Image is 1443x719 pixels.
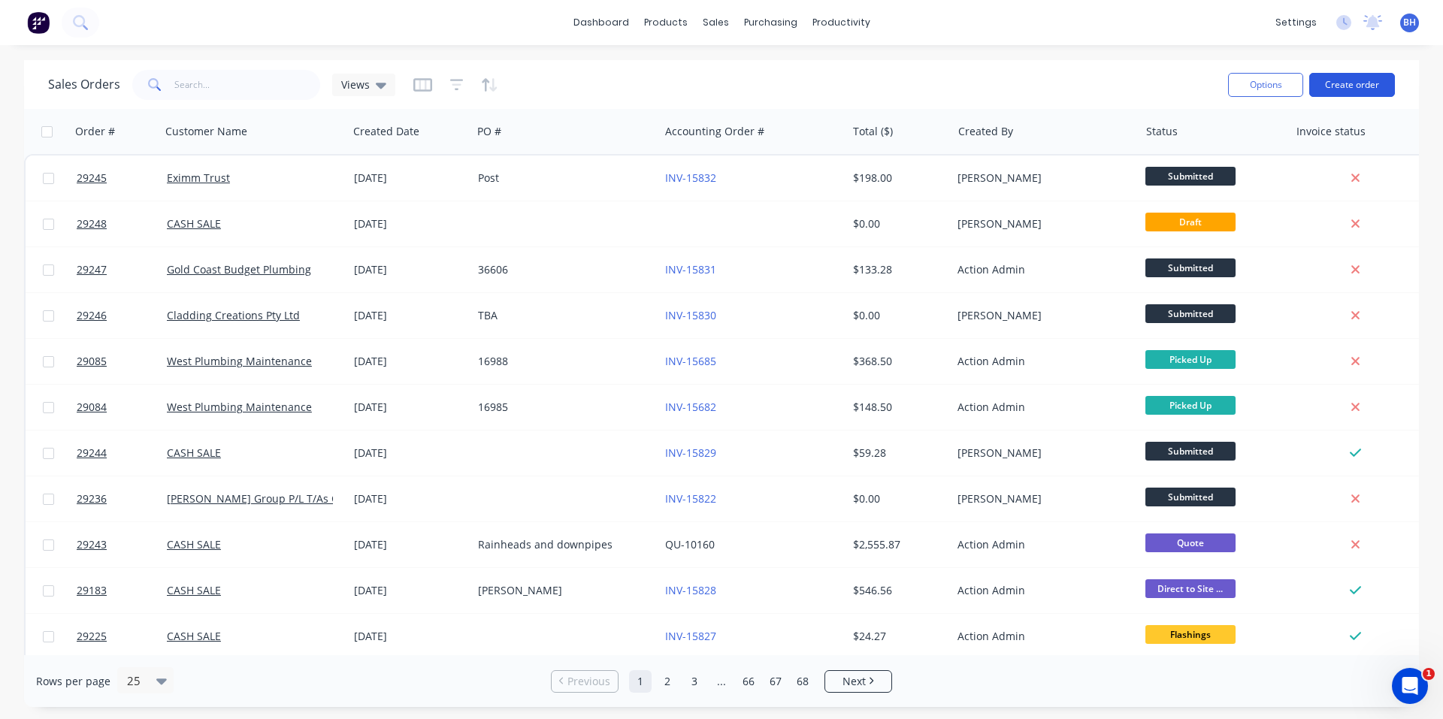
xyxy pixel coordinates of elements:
a: 29183 [77,568,167,613]
a: Page 2 [656,670,679,693]
input: Search... [174,70,321,100]
div: Customer Name [165,124,247,139]
div: sales [695,11,737,34]
div: Action Admin [957,400,1124,415]
a: 29243 [77,522,167,567]
div: Rainheads and downpipes [478,537,645,552]
a: Eximm Trust [167,171,230,185]
div: Status [1146,124,1178,139]
div: Created By [958,124,1013,139]
span: Submitted [1145,304,1236,323]
div: Invoice status [1296,124,1366,139]
span: Direct to Site ... [1145,579,1236,598]
a: INV-15685 [665,354,716,368]
span: 29225 [77,629,107,644]
div: [PERSON_NAME] [957,491,1124,506]
a: INV-15822 [665,491,716,506]
div: [DATE] [354,629,466,644]
div: $0.00 [853,308,941,323]
button: Create order [1309,73,1395,97]
div: $59.28 [853,446,941,461]
div: productivity [805,11,878,34]
div: 36606 [478,262,645,277]
div: Action Admin [957,262,1124,277]
span: Rows per page [36,674,110,689]
div: $2,555.87 [853,537,941,552]
a: CASH SALE [167,537,221,551]
img: Factory [27,11,50,34]
div: $148.50 [853,400,941,415]
a: 29246 [77,293,167,338]
a: CASH SALE [167,216,221,231]
span: 29244 [77,446,107,461]
a: Previous page [552,674,618,689]
div: $24.27 [853,629,941,644]
span: 29245 [77,171,107,186]
span: Picked Up [1145,350,1236,369]
span: BH [1403,16,1416,29]
a: West Plumbing Maintenance [167,400,312,414]
a: CASH SALE [167,583,221,597]
div: Created Date [353,124,419,139]
div: $0.00 [853,491,941,506]
span: 29243 [77,537,107,552]
div: [DATE] [354,446,466,461]
a: INV-15831 [665,262,716,276]
div: [DATE] [354,216,466,231]
span: Picked Up [1145,396,1236,415]
a: 29248 [77,201,167,246]
div: settings [1268,11,1324,34]
span: Flashings [1145,625,1236,644]
a: West Plumbing Maintenance [167,354,312,368]
a: INV-15832 [665,171,716,185]
div: products [637,11,695,34]
a: Cladding Creations Pty Ltd [167,308,300,322]
div: [DATE] [354,583,466,598]
span: 29236 [77,491,107,506]
div: $198.00 [853,171,941,186]
div: Accounting Order # [665,124,764,139]
a: 29225 [77,614,167,659]
a: Page 68 [791,670,814,693]
div: $368.50 [853,354,941,369]
span: Views [341,77,370,92]
div: [DATE] [354,400,466,415]
div: Action Admin [957,354,1124,369]
div: TBA [478,308,645,323]
div: 16988 [478,354,645,369]
div: Order # [75,124,115,139]
a: INV-15828 [665,583,716,597]
div: [DATE] [354,171,466,186]
span: 29246 [77,308,107,323]
div: Action Admin [957,629,1124,644]
span: Submitted [1145,167,1236,186]
a: 29245 [77,156,167,201]
h1: Sales Orders [48,77,120,92]
span: 29247 [77,262,107,277]
iframe: Intercom live chat [1392,668,1428,704]
a: Page 66 [737,670,760,693]
div: PO # [477,124,501,139]
div: [PERSON_NAME] [478,583,645,598]
span: Draft [1145,213,1236,231]
div: [DATE] [354,354,466,369]
span: Submitted [1145,258,1236,277]
a: 29085 [77,339,167,384]
div: [DATE] [354,537,466,552]
div: [PERSON_NAME] [957,308,1124,323]
a: Gold Coast Budget Plumbing [167,262,311,276]
span: 29085 [77,354,107,369]
button: Options [1228,73,1303,97]
a: CASH SALE [167,446,221,460]
a: dashboard [566,11,637,34]
div: Total ($) [853,124,893,139]
span: 1 [1423,668,1435,680]
a: 29247 [77,247,167,292]
div: [DATE] [354,491,466,506]
a: QU-10160 [665,537,715,551]
div: 16985 [478,400,645,415]
a: 29236 [77,476,167,521]
div: $133.28 [853,262,941,277]
div: Action Admin [957,537,1124,552]
span: Submitted [1145,488,1236,506]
